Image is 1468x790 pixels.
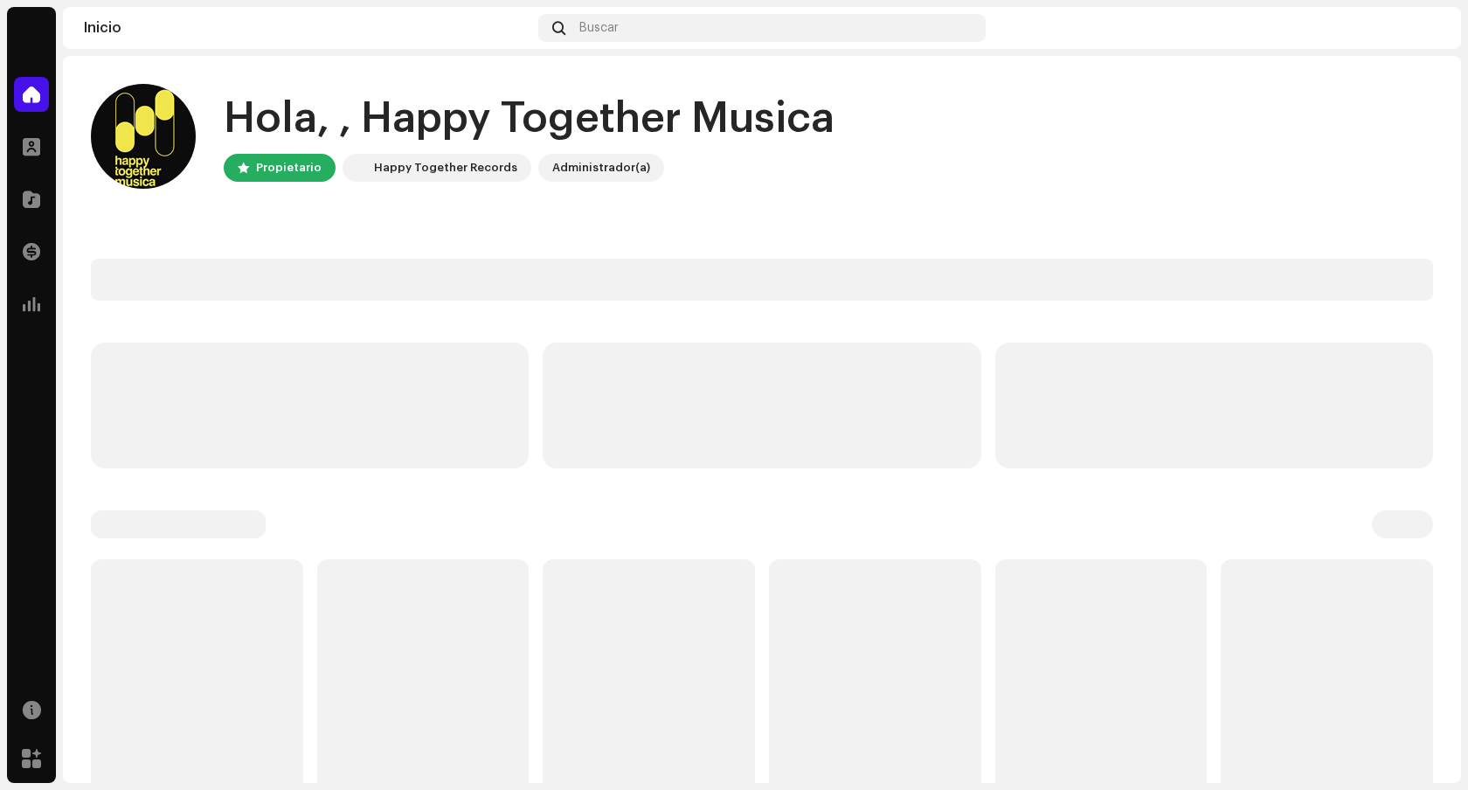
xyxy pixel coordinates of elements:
div: Happy Together Records [374,157,517,178]
div: Inicio [84,21,531,35]
span: Buscar [579,21,619,35]
img: 00177c64-4af7-4532-b3d3-c73703e46d51 [1412,14,1440,42]
div: Hola, , Happy Together Musica [224,91,834,147]
div: Administrador(a) [552,157,650,178]
img: edd8793c-a1b1-4538-85bc-e24b6277bc1e [346,157,367,178]
img: 00177c64-4af7-4532-b3d3-c73703e46d51 [91,84,196,189]
div: Propietario [256,157,322,178]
